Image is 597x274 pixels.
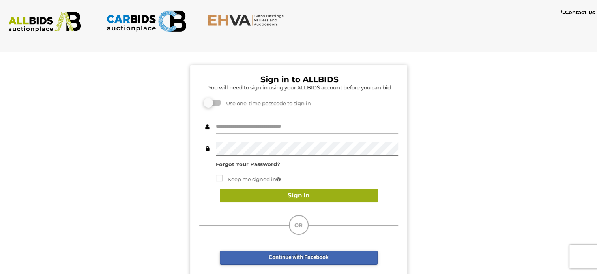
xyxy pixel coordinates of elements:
[561,8,597,17] a: Contact Us
[260,75,339,84] b: Sign in to ALLBIDS
[561,9,595,15] b: Contact Us
[220,189,378,202] button: Sign In
[208,14,288,26] img: EHVA.com.au
[201,85,398,90] h5: You will need to sign in using your ALLBIDS account before you can bid
[4,12,85,32] img: ALLBIDS.com.au
[216,175,281,184] label: Keep me signed in
[220,251,378,265] a: Continue with Facebook
[106,8,187,34] img: CARBIDS.com.au
[222,100,311,106] span: Use one-time passcode to sign in
[216,161,280,167] a: Forgot Your Password?
[289,215,309,235] div: OR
